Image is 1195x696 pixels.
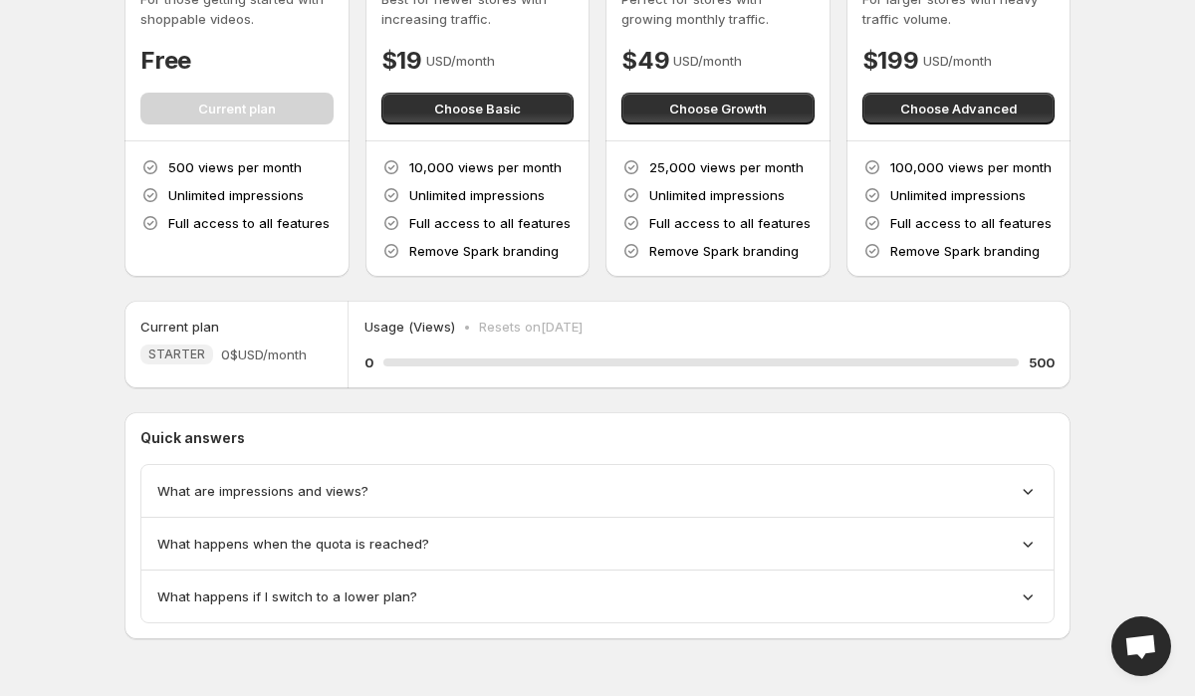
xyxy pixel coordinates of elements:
[168,213,330,233] p: Full access to all features
[381,93,575,124] button: Choose Basic
[673,51,742,71] p: USD/month
[649,241,799,261] p: Remove Spark branding
[1029,352,1055,372] h5: 500
[862,45,919,77] h4: $199
[381,45,422,77] h4: $19
[621,45,669,77] h4: $49
[649,185,785,205] p: Unlimited impressions
[140,428,1055,448] p: Quick answers
[364,317,455,337] p: Usage (Views)
[1111,616,1171,676] div: Open chat
[409,241,559,261] p: Remove Spark branding
[157,534,429,554] span: What happens when the quota is reached?
[140,317,219,337] h5: Current plan
[140,45,191,77] h4: Free
[621,93,815,124] button: Choose Growth
[479,317,583,337] p: Resets on [DATE]
[890,185,1026,205] p: Unlimited impressions
[364,352,373,372] h5: 0
[434,99,521,118] span: Choose Basic
[890,241,1040,261] p: Remove Spark branding
[669,99,767,118] span: Choose Growth
[862,93,1056,124] button: Choose Advanced
[649,157,804,177] p: 25,000 views per month
[409,185,545,205] p: Unlimited impressions
[409,213,571,233] p: Full access to all features
[168,157,302,177] p: 500 views per month
[649,213,811,233] p: Full access to all features
[168,185,304,205] p: Unlimited impressions
[890,157,1052,177] p: 100,000 views per month
[900,99,1017,118] span: Choose Advanced
[221,345,307,364] span: 0$ USD/month
[890,213,1052,233] p: Full access to all features
[923,51,992,71] p: USD/month
[157,586,417,606] span: What happens if I switch to a lower plan?
[157,481,368,501] span: What are impressions and views?
[148,347,205,362] span: STARTER
[409,157,562,177] p: 10,000 views per month
[463,317,471,337] p: •
[426,51,495,71] p: USD/month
